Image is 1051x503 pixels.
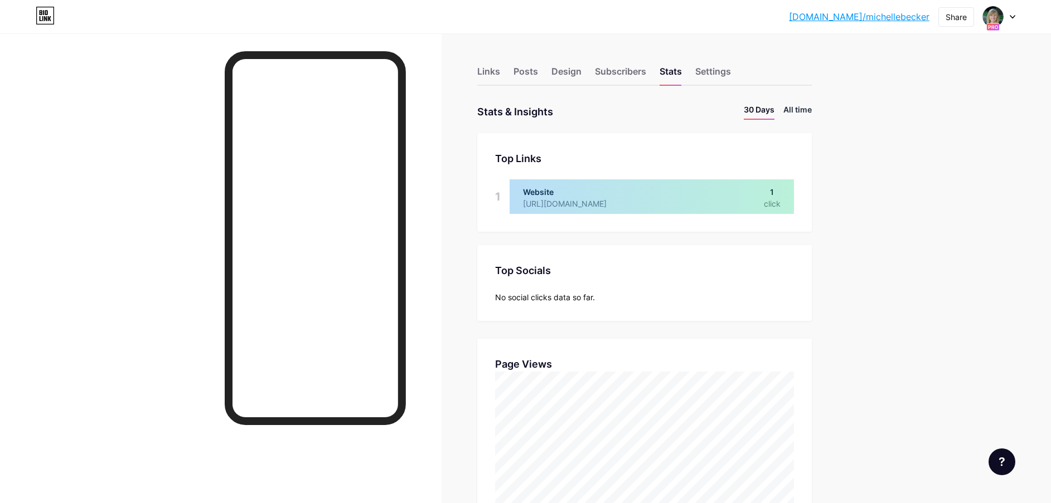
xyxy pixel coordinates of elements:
div: Design [551,65,582,85]
div: Share [946,11,967,23]
div: Subscribers [595,65,646,85]
li: All time [783,104,812,120]
a: [DOMAIN_NAME]/michellebecker [789,10,929,23]
img: janakjones [982,6,1004,27]
div: Top Links [495,151,794,166]
div: Links [477,65,500,85]
div: 1 [495,179,501,214]
div: Settings [695,65,731,85]
div: Top Socials [495,263,794,278]
li: 30 Days [744,104,774,120]
div: Page Views [495,357,794,372]
div: Stats [660,65,682,85]
div: No social clicks data so far. [495,291,794,303]
div: Stats & Insights [477,104,553,120]
div: Posts [514,65,538,85]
